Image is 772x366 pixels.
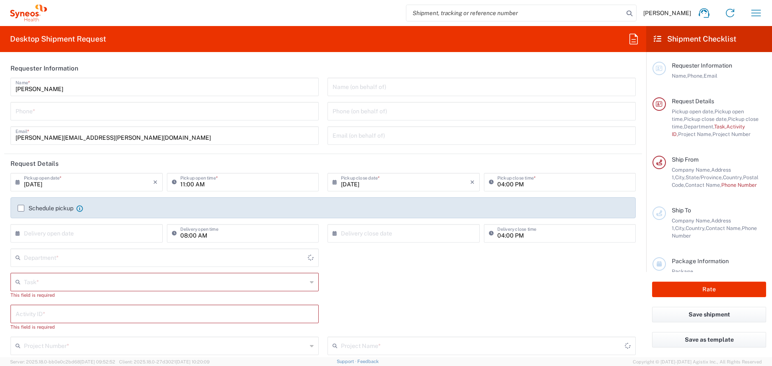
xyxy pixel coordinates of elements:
button: Save shipment [652,307,766,322]
span: Project Number [712,131,751,137]
span: City, [675,174,686,180]
a: Feedback [357,359,379,364]
h2: Desktop Shipment Request [10,34,106,44]
button: Rate [652,282,766,297]
span: Phone, [687,73,704,79]
span: Server: 2025.18.0-bb0e0c2bd68 [10,359,115,364]
input: Shipment, tracking or reference number [406,5,624,21]
span: Ship From [672,156,699,163]
span: [PERSON_NAME] [643,9,691,17]
span: [DATE] 10:20:09 [176,359,210,364]
span: Package Information [672,258,729,264]
span: Company Name, [672,167,711,173]
span: State/Province, [686,174,723,180]
span: City, [675,225,686,231]
span: Email [704,73,717,79]
span: Country, [723,174,743,180]
label: Schedule pickup [18,205,73,212]
span: Company Name, [672,217,711,224]
span: Client: 2025.18.0-27d3021 [119,359,210,364]
span: Department, [684,123,714,130]
span: Name, [672,73,687,79]
span: Phone Number [721,182,757,188]
h2: Shipment Checklist [654,34,736,44]
div: This field is required [10,291,319,299]
i: × [153,175,158,189]
span: Ship To [672,207,691,214]
div: This field is required [10,323,319,331]
span: [DATE] 09:52:52 [80,359,115,364]
span: Contact Name, [685,182,721,188]
span: Contact Name, [706,225,742,231]
i: × [470,175,475,189]
span: Pickup open date, [672,108,715,115]
span: Task, [714,123,726,130]
h2: Requester Information [10,64,78,73]
button: Save as template [652,332,766,348]
span: Copyright © [DATE]-[DATE] Agistix Inc., All Rights Reserved [633,358,762,366]
span: Package 1: [672,268,693,282]
span: Project Name, [678,131,712,137]
a: Support [337,359,358,364]
span: Requester Information [672,62,732,69]
span: Country, [686,225,706,231]
span: Pickup close date, [684,116,728,122]
span: Request Details [672,98,714,105]
h2: Request Details [10,159,59,168]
